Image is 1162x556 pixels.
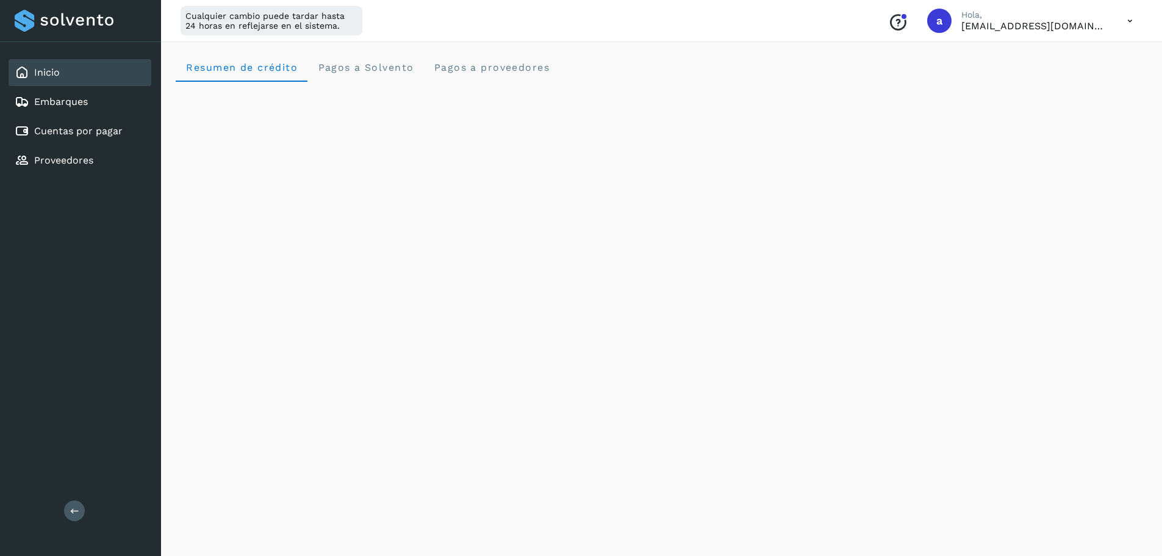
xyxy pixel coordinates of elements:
p: administracion@aplogistica.com [961,20,1108,32]
div: Embarques [9,88,151,115]
span: Pagos a proveedores [433,62,550,73]
div: Inicio [9,59,151,86]
a: Inicio [34,67,60,78]
span: Pagos a Solvento [317,62,414,73]
div: Cualquier cambio puede tardar hasta 24 horas en reflejarse en el sistema. [181,6,362,35]
span: Resumen de crédito [185,62,298,73]
div: Proveedores [9,147,151,174]
div: Cuentas por pagar [9,118,151,145]
p: Hola, [961,10,1108,20]
a: Cuentas por pagar [34,125,123,137]
a: Proveedores [34,154,93,166]
a: Embarques [34,96,88,107]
